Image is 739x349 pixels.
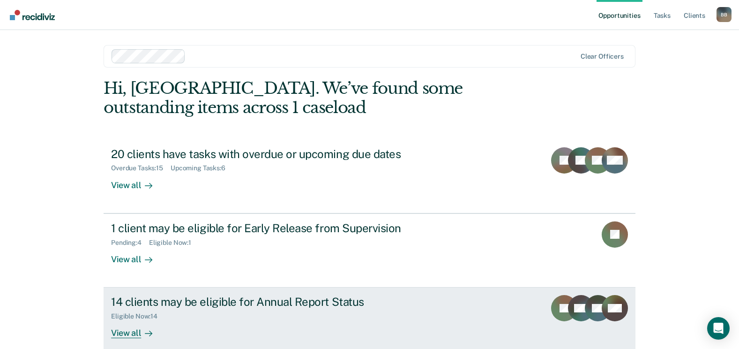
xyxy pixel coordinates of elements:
div: Eligible Now : 1 [149,239,199,247]
div: Pending : 4 [111,239,149,247]
div: 14 clients may be eligible for Annual Report Status [111,295,440,309]
div: Upcoming Tasks : 6 [171,164,233,172]
div: View all [111,172,164,190]
a: 1 client may be eligible for Early Release from SupervisionPending:4Eligible Now:1View all [104,213,635,288]
button: Profile dropdown button [717,7,732,22]
img: Recidiviz [10,10,55,20]
a: 20 clients have tasks with overdue or upcoming due datesOverdue Tasks:15Upcoming Tasks:6View all [104,140,635,213]
div: Open Intercom Messenger [707,317,730,340]
div: B B [717,7,732,22]
div: Hi, [GEOGRAPHIC_DATA]. We’ve found some outstanding items across 1 caseload [104,79,529,117]
div: 20 clients have tasks with overdue or upcoming due dates [111,147,440,161]
div: Clear officers [581,53,624,61]
div: Overdue Tasks : 15 [111,164,171,172]
div: View all [111,246,164,265]
div: View all [111,320,164,339]
div: Eligible Now : 14 [111,312,165,320]
div: 1 client may be eligible for Early Release from Supervision [111,221,440,235]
